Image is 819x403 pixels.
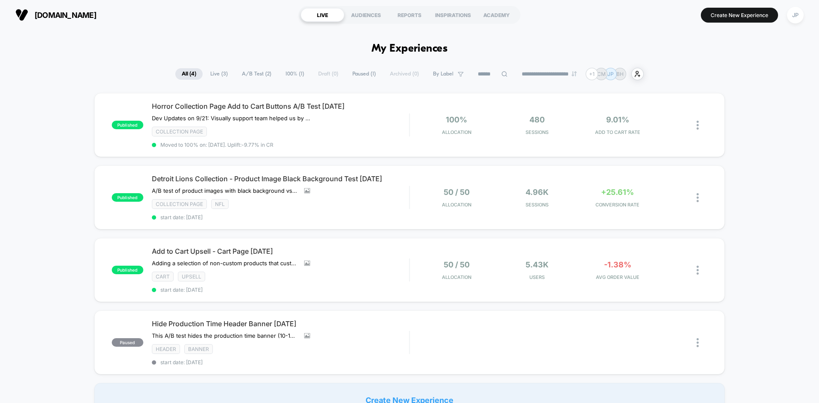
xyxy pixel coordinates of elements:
img: Visually logo [15,9,28,21]
span: +25.61% [601,188,634,197]
span: Users [499,274,575,280]
img: close [697,193,699,202]
span: start date: [DATE] [152,359,409,365]
div: AUDIENCES [344,8,388,22]
span: This A/B test hides the production time banner (10-14 days) in the global header of the website. ... [152,332,298,339]
span: CONVERSION RATE [579,202,656,208]
span: A/B Test ( 2 ) [235,68,278,80]
span: start date: [DATE] [152,287,409,293]
span: Allocation [442,129,471,135]
span: Live ( 3 ) [204,68,234,80]
div: INSPIRATIONS [431,8,475,22]
span: AVG ORDER VALUE [579,274,656,280]
span: All ( 4 ) [175,68,203,80]
span: A/B test of product images with black background vs control.Goal(s): Improve adds to cart, conver... [152,187,298,194]
span: 50 / 50 [444,260,470,269]
img: close [697,266,699,275]
span: Adding a selection of non-custom products that customers can add to their cart while on the Cart ... [152,260,298,267]
span: Sessions [499,129,575,135]
span: Dev Updates on 9/21: Visually support team helped us by allowing the Add to Cart button be clicka... [152,115,310,122]
span: ADD TO CART RATE [579,129,656,135]
span: Upsell [178,272,205,281]
span: published [112,266,143,274]
div: + 1 [586,68,598,80]
span: NFL [211,199,229,209]
button: JP [784,6,806,24]
div: JP [787,7,804,23]
span: 4.96k [526,188,549,197]
img: close [697,338,699,347]
span: 480 [529,115,545,124]
span: Allocation [442,202,471,208]
span: start date: [DATE] [152,214,409,220]
span: Add to Cart Upsell - Cart Page [DATE] [152,247,409,255]
span: 9.01% [606,115,629,124]
span: Cart [152,272,174,281]
span: By Label [433,71,453,77]
span: Banner [184,344,213,354]
span: -1.38% [604,260,631,269]
p: JP [607,71,614,77]
div: LIVE [301,8,344,22]
button: [DOMAIN_NAME] [13,8,99,22]
div: REPORTS [388,8,431,22]
span: Moved to 100% on: [DATE] . Uplift: -9.77% in CR [160,142,273,148]
img: close [697,121,699,130]
span: 100% ( 1 ) [279,68,311,80]
span: published [112,121,143,129]
span: 50 / 50 [444,188,470,197]
span: Header [152,344,180,354]
span: Hide Production Time Header Banner [DATE] [152,319,409,328]
span: paused [112,338,143,347]
span: Sessions [499,202,575,208]
span: Allocation [442,274,471,280]
img: end [572,71,577,76]
span: published [112,193,143,202]
div: ACADEMY [475,8,518,22]
span: Collection Page [152,127,207,136]
button: Create New Experience [701,8,778,23]
p: CM [597,71,606,77]
span: 5.43k [526,260,549,269]
h1: My Experiences [372,43,448,55]
span: Horror Collection Page Add to Cart Buttons A/B Test [DATE] [152,102,409,110]
p: BH [616,71,624,77]
span: 100% [446,115,467,124]
span: [DOMAIN_NAME] [35,11,96,20]
span: Collection Page [152,199,207,209]
span: Paused ( 1 ) [346,68,382,80]
span: Detroit Lions Collection - Product Image Black Background Test [DATE] [152,174,409,183]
